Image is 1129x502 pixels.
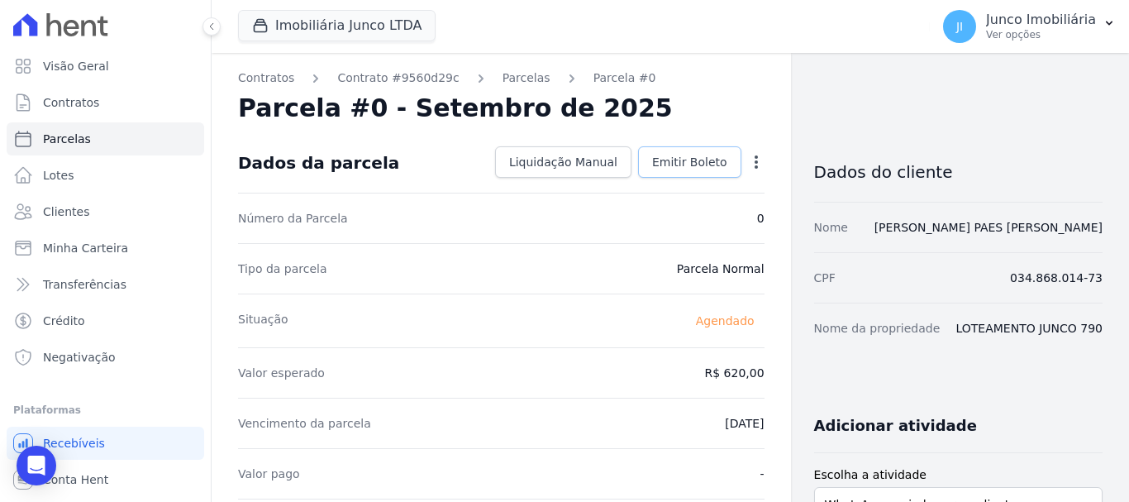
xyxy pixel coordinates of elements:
[503,69,550,87] a: Parcelas
[43,313,85,329] span: Crédito
[757,210,765,227] dd: 0
[43,471,108,488] span: Conta Hent
[814,466,1103,484] label: Escolha a atividade
[495,146,631,178] a: Liquidação Manual
[509,154,617,170] span: Liquidação Manual
[7,195,204,228] a: Clientes
[238,153,399,173] div: Dados da parcela
[43,94,99,111] span: Contratos
[7,268,204,301] a: Transferências
[43,435,105,452] span: Recebíveis
[686,311,765,331] span: Agendado
[43,167,74,184] span: Lotes
[238,93,673,123] h2: Parcela #0 - Setembro de 2025
[7,427,204,460] a: Recebíveis
[13,400,198,420] div: Plataformas
[43,349,116,366] span: Negativação
[7,86,204,119] a: Contratos
[238,415,371,432] dt: Vencimento da parcela
[593,69,656,87] a: Parcela #0
[874,221,1103,234] a: [PERSON_NAME] PAES [PERSON_NAME]
[814,320,941,337] dt: Nome da propriedade
[7,122,204,155] a: Parcelas
[7,341,204,374] a: Negativação
[337,69,459,87] a: Contrato #9560d29c
[238,210,348,227] dt: Número da Parcela
[986,12,1096,28] p: Junco Imobiliária
[43,240,128,256] span: Minha Carteira
[238,261,327,277] dt: Tipo da parcela
[814,219,848,236] dt: Nome
[238,69,765,87] nav: Breadcrumb
[7,463,204,496] a: Conta Hent
[725,415,764,432] dd: [DATE]
[238,69,294,87] a: Contratos
[43,276,126,293] span: Transferências
[7,232,204,265] a: Minha Carteira
[760,466,765,482] dd: -
[956,21,963,32] span: JI
[238,466,300,482] dt: Valor pago
[238,365,325,381] dt: Valor esperado
[17,446,56,485] div: Open Intercom Messenger
[7,304,204,337] a: Crédito
[986,28,1096,41] p: Ver opções
[238,10,436,41] button: Imobiliária Junco LTDA
[652,154,727,170] span: Emitir Boleto
[7,159,204,192] a: Lotes
[814,162,1103,182] h3: Dados do cliente
[638,146,741,178] a: Emitir Boleto
[814,270,836,286] dt: CPF
[1010,270,1103,286] dd: 034.868.014-73
[705,365,765,381] dd: R$ 620,00
[43,131,91,147] span: Parcelas
[677,261,765,277] dd: Parcela Normal
[43,203,89,220] span: Clientes
[930,3,1129,50] button: JI Junco Imobiliária Ver opções
[7,50,204,83] a: Visão Geral
[955,320,1103,337] dd: LOTEAMENTO JUNCO 790
[238,311,288,331] dt: Situação
[814,416,977,436] h3: Adicionar atividade
[43,58,109,74] span: Visão Geral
